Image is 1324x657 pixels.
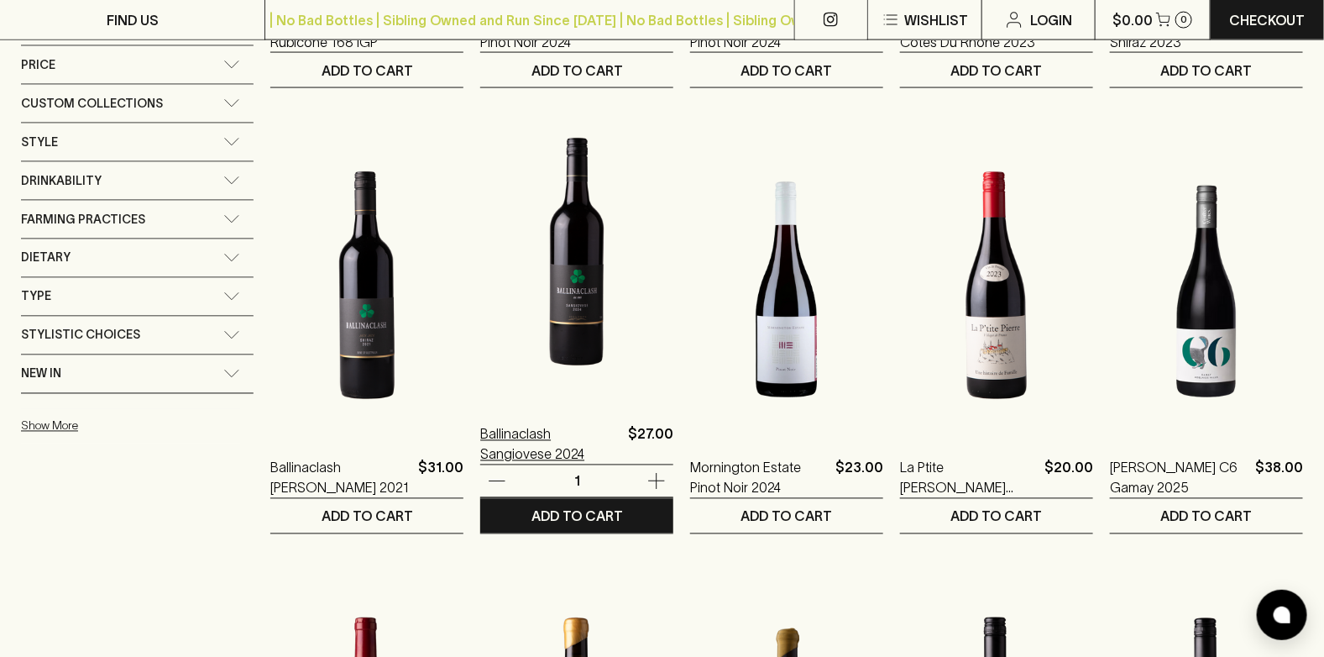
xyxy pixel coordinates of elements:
button: ADD TO CART [900,53,1093,87]
p: $23.00 [835,458,883,498]
a: Ballinaclash [PERSON_NAME] 2021 [270,458,411,498]
p: ADD TO CART [951,507,1043,527]
img: La Ptite Pierre Red Carignan 2023 [900,139,1093,433]
p: 0 [1180,15,1187,24]
span: Price [21,55,55,76]
button: ADD TO CART [900,499,1093,533]
p: ADD TO CART [322,507,413,527]
p: $20.00 [1044,458,1093,498]
button: ADD TO CART [270,499,463,533]
button: Show More [21,409,241,444]
span: Stylistic Choices [21,325,140,346]
div: Dietary [21,239,254,277]
button: ADD TO CART [690,499,883,533]
div: New In [21,355,254,393]
a: [PERSON_NAME] C6 Gamay 2025 [1110,458,1248,498]
div: Farming Practices [21,201,254,239]
p: Wishlist [904,10,968,30]
span: Dietary [21,248,71,269]
a: Ballinaclash Sangiovese 2024 [480,424,621,465]
div: Style [21,124,254,161]
p: FIND US [107,10,159,30]
button: ADD TO CART [270,53,463,87]
p: ADD TO CART [322,60,413,81]
span: Style [21,132,58,153]
img: bubble-icon [1274,607,1290,623]
p: ADD TO CART [951,60,1043,81]
img: Mornington Estate Pinot Noir 2024 [690,139,883,433]
button: ADD TO CART [1110,499,1303,533]
div: Drinkability [21,162,254,200]
div: Price [21,46,254,84]
img: Ballinaclash Sangiovese 2024 [480,105,673,399]
button: ADD TO CART [480,53,673,87]
div: Stylistic Choices [21,317,254,355]
p: ADD TO CART [531,507,623,527]
a: La Ptite [PERSON_NAME] 2023 [900,458,1038,498]
button: ADD TO CART [1110,53,1303,87]
span: Type [21,286,51,307]
p: ADD TO CART [1161,60,1253,81]
p: ADD TO CART [1161,507,1253,527]
span: Drinkability [21,171,102,192]
p: ADD TO CART [741,507,833,527]
div: Custom Collections [21,85,254,123]
img: Coulter C6 Gamay 2025 [1110,139,1303,433]
p: $27.00 [628,424,673,465]
img: Ballinaclash Jack Jack Shiraz 2021 [270,139,463,433]
p: $38.00 [1255,458,1303,498]
button: ADD TO CART [480,499,673,533]
p: 1 [557,472,597,491]
p: $0.00 [1112,10,1153,30]
p: Checkout [1229,10,1305,30]
button: ADD TO CART [690,53,883,87]
p: Login [1031,10,1073,30]
p: $31.00 [418,458,463,498]
span: Farming Practices [21,209,145,230]
span: Custom Collections [21,93,163,114]
a: Mornington Estate Pinot Noir 2024 [690,458,829,498]
span: New In [21,364,61,385]
div: Type [21,278,254,316]
p: ADD TO CART [531,60,623,81]
p: ADD TO CART [741,60,833,81]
